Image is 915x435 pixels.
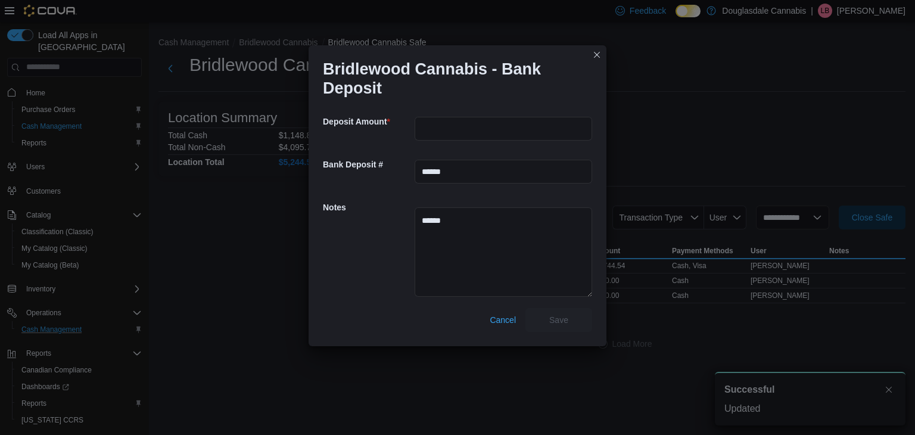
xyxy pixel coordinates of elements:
button: Save [525,308,592,332]
button: Cancel [485,308,521,332]
h5: Bank Deposit # [323,153,412,176]
span: Save [549,314,568,326]
button: Closes this modal window [590,48,604,62]
h5: Notes [323,195,412,219]
h5: Deposit Amount [323,110,412,133]
h1: Bridlewood Cannabis - Bank Deposit [323,60,583,98]
span: Cancel [490,314,516,326]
